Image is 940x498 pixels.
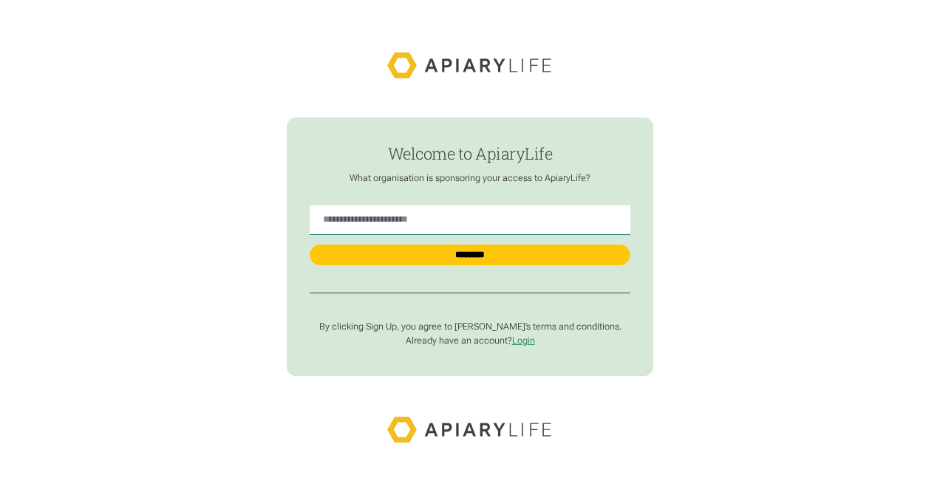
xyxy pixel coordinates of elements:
p: What organisation is sponsoring your access to ApiaryLife? [310,172,631,184]
form: find-employer [287,117,654,375]
p: Already have an account? [310,335,631,347]
h1: Welcome to ApiaryLife [310,145,631,163]
p: By clicking Sign Up, you agree to [PERSON_NAME]’s terms and conditions. [310,321,631,332]
a: Login [512,335,535,346]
